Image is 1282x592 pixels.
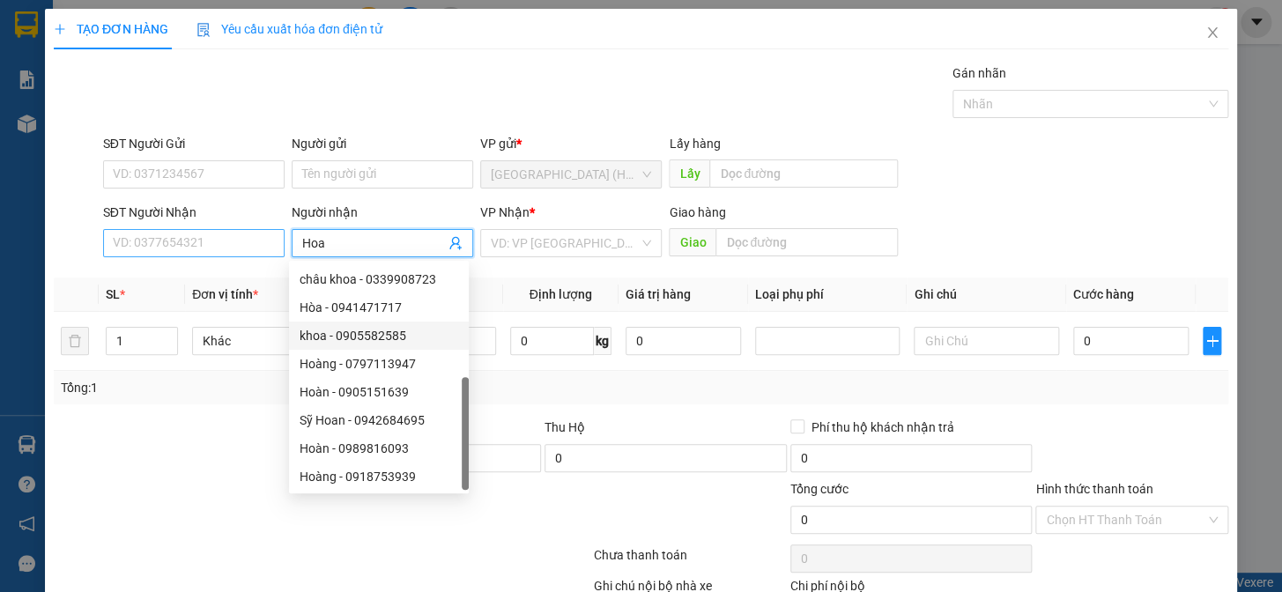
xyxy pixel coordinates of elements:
[203,328,326,354] span: Khác
[289,265,469,293] div: châu khoa - 0339908723
[669,205,725,219] span: Giao hàng
[54,23,66,35] span: plus
[206,78,358,103] div: 0977287584
[61,327,89,355] button: delete
[1205,26,1219,40] span: close
[192,287,258,301] span: Đơn vị tính
[480,205,530,219] span: VP Nhận
[669,137,720,151] span: Lấy hàng
[907,277,1065,312] th: Ghi chú
[103,203,285,222] div: SĐT Người Nhận
[196,22,382,36] span: Yêu cầu xuất hóa đơn điện tử
[626,287,691,301] span: Giá trị hàng
[748,277,907,312] th: Loại phụ phí
[300,382,458,402] div: Hoàn - 0905151639
[289,462,469,491] div: Hoàng - 0918753939
[300,298,458,317] div: Hòa - 0941471717
[289,322,469,350] div: khoa - 0905582585
[292,134,473,153] div: Người gửi
[300,354,458,374] div: Hoàng - 0797113947
[206,15,358,57] div: Buôn Mê Thuột
[1188,9,1237,58] button: Close
[1204,334,1220,348] span: plus
[594,327,611,355] span: kg
[952,66,1006,80] label: Gán nhãn
[300,270,458,289] div: châu khoa - 0339908723
[715,228,898,256] input: Dọc đường
[300,326,458,345] div: khoa - 0905582585
[204,118,228,137] span: CC :
[1203,327,1221,355] button: plus
[106,287,120,301] span: SL
[669,228,715,256] span: Giao
[914,327,1058,355] input: Ghi Chú
[804,418,961,437] span: Phí thu hộ khách nhận trả
[15,15,194,76] div: [GEOGRAPHIC_DATA] (Hàng)
[480,134,662,153] div: VP gửi
[709,159,898,188] input: Dọc đường
[790,482,848,496] span: Tổng cước
[54,22,168,36] span: TẠO ĐƠN HÀNG
[289,406,469,434] div: Sỹ Hoan - 0942684695
[61,378,496,397] div: Tổng: 1
[300,467,458,486] div: Hoàng - 0918753939
[545,420,585,434] span: Thu Hộ
[530,287,592,301] span: Định lượng
[204,114,359,138] div: 50.000
[196,23,211,37] img: icon
[491,161,651,188] span: Đà Nẵng (Hàng)
[1073,287,1134,301] span: Cước hàng
[289,350,469,378] div: Hoàng - 0797113947
[15,15,42,33] span: Gửi:
[206,17,248,35] span: Nhận:
[289,434,469,462] div: Hoàn - 0989816093
[669,159,709,188] span: Lấy
[592,545,789,576] div: Chưa thanh toán
[1035,482,1152,496] label: Hình thức thanh toán
[103,134,285,153] div: SĐT Người Gửi
[289,378,469,406] div: Hoàn - 0905151639
[300,439,458,458] div: Hoàn - 0989816093
[289,293,469,322] div: Hòa - 0941471717
[292,203,473,222] div: Người nhận
[300,411,458,430] div: Sỹ Hoan - 0942684695
[448,236,463,250] span: user-add
[626,327,741,355] input: 0
[206,57,358,78] div: Trang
